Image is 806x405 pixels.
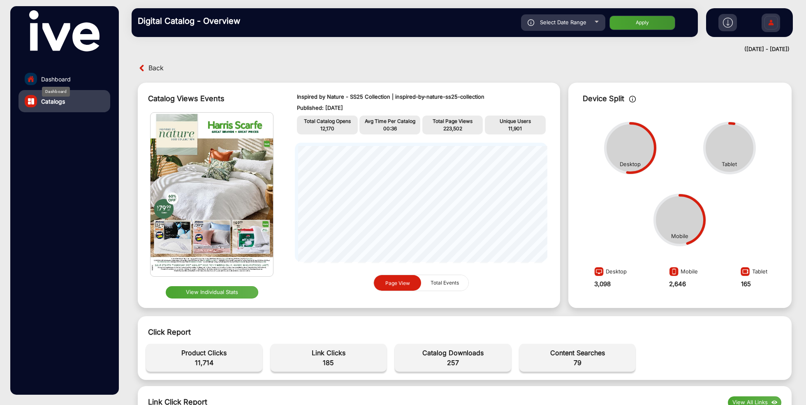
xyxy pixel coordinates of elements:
[523,348,632,358] span: Content Searches
[297,93,545,101] p: Inspired by Nature - SS25 Collection | inspired-by-nature-ss25-collection
[421,275,468,291] button: Total Events
[320,125,334,132] span: 12,170
[148,326,781,338] div: Click Report
[123,45,790,53] div: ([DATE] - [DATE])
[19,90,110,112] a: Catalogs
[148,62,164,74] span: Back
[399,358,507,368] span: 257
[667,264,698,280] div: Mobile
[373,275,469,292] mat-button-toggle-group: graph selection
[151,113,273,276] img: img
[594,280,611,288] strong: 3,098
[487,118,543,125] p: Unique Users
[385,280,410,286] span: Page View
[399,348,507,358] span: Catalog Downloads
[41,75,71,83] span: Dashboard
[426,275,464,291] span: Total Events
[592,264,627,280] div: Desktop
[297,104,545,112] p: Published: [DATE]
[42,87,70,97] div: Dashboard
[738,266,752,280] img: image
[19,68,110,90] a: Dashboard
[29,10,99,51] img: vmg-logo
[722,160,737,169] div: Tablet
[669,280,686,288] strong: 2,646
[523,358,632,368] span: 79
[383,125,397,132] span: 00:36
[27,75,35,83] img: home
[629,96,636,102] img: icon
[138,64,146,72] img: back arrow
[28,98,34,104] img: catalog
[762,9,780,38] img: Sign%20Up.svg
[166,286,258,299] button: View Individual Stats
[150,358,258,368] span: 11,714
[508,125,522,132] span: 11,901
[275,348,383,358] span: Link Clicks
[741,280,751,288] strong: 165
[738,264,767,280] div: Tablet
[620,160,641,169] div: Desktop
[150,348,258,358] span: Product Clicks
[667,266,681,280] img: image
[424,118,481,125] p: Total Page Views
[41,97,65,106] span: Catalogs
[609,16,675,30] button: Apply
[592,266,606,280] img: image
[443,125,462,132] span: 223,502
[540,19,586,25] span: Select Date Range
[275,358,383,368] span: 185
[583,94,624,103] span: Device Split
[299,118,355,125] p: Total Catalog Opens
[142,340,787,376] div: event-details-1
[361,118,418,125] p: Avg Time Per Catalog
[723,18,733,28] img: h2download.svg
[374,275,421,291] button: Page View
[138,16,253,26] h3: Digital Catalog - Overview
[671,232,688,241] div: Mobile
[148,93,280,104] div: Catalog Views Events
[528,19,535,26] img: icon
